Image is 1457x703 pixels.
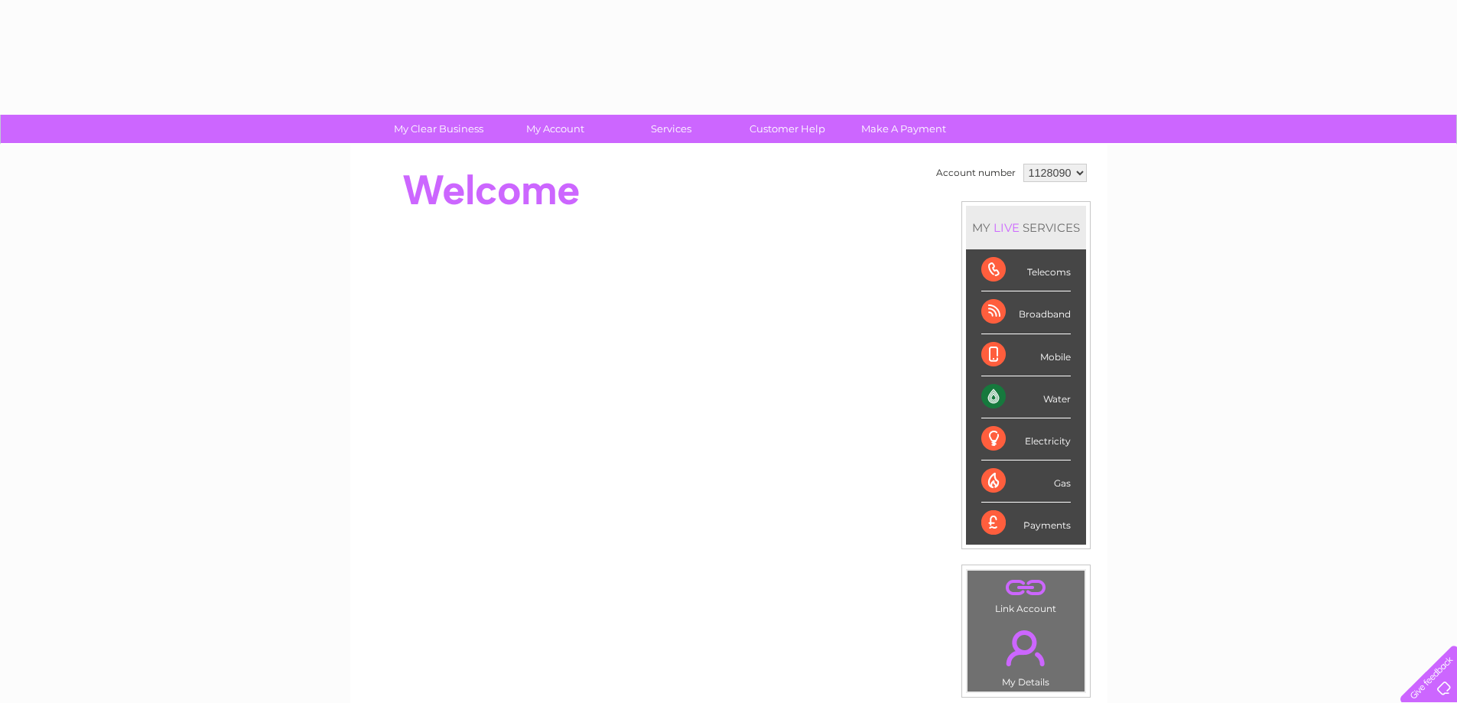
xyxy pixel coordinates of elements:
div: Mobile [981,334,1071,376]
td: Account number [932,160,1020,186]
a: . [971,574,1081,601]
div: Gas [981,461,1071,503]
a: My Account [492,115,618,143]
a: Customer Help [724,115,850,143]
div: MY SERVICES [966,206,1086,249]
div: Water [981,376,1071,418]
div: Payments [981,503,1071,544]
div: LIVE [990,220,1023,235]
a: . [971,621,1081,675]
td: My Details [967,617,1085,692]
a: Make A Payment [841,115,967,143]
a: Services [608,115,734,143]
a: My Clear Business [376,115,502,143]
div: Electricity [981,418,1071,461]
div: Telecoms [981,249,1071,291]
td: Link Account [967,570,1085,618]
div: Broadband [981,291,1071,334]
